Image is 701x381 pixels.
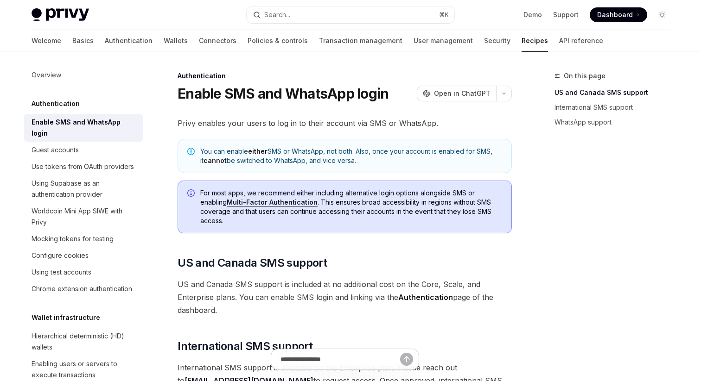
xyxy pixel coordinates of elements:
h1: Enable SMS and WhatsApp login [178,85,389,102]
a: Multi-Factor Authentication [227,198,318,206]
strong: either [248,147,268,155]
a: International SMS support [554,100,677,115]
a: Authentication [105,30,153,52]
a: Demo [523,10,542,19]
button: Search...⌘K [247,6,454,23]
span: US and Canada SMS support [178,256,327,270]
strong: Authentication [398,293,453,302]
strong: cannot [204,156,227,164]
div: Using test accounts [32,267,91,278]
a: Using Supabase as an authentication provider [24,175,143,203]
div: Overview [32,69,61,81]
span: US and Canada SMS support is included at no additional cost on the Core, Scale, and Enterprise pl... [178,278,512,317]
div: Authentication [178,71,512,81]
div: Search... [264,9,290,20]
span: For most apps, we recommend either including alternative login options alongside SMS or enabling ... [200,188,502,225]
a: API reference [559,30,603,52]
div: Guest accounts [32,144,79,156]
div: Enabling users or servers to execute transactions [32,358,137,381]
a: Worldcoin Mini App SIWE with Privy [24,203,143,231]
div: Chrome extension authentication [32,283,132,294]
a: Wallets [164,30,188,52]
svg: Note [187,148,195,155]
span: ⌘ K [439,11,449,19]
div: Enable SMS and WhatsApp login [32,117,137,139]
a: Welcome [32,30,61,52]
h5: Wallet infrastructure [32,312,100,323]
button: Toggle dark mode [655,7,669,22]
a: WhatsApp support [554,115,677,130]
div: Mocking tokens for testing [32,233,114,244]
div: Hierarchical deterministic (HD) wallets [32,331,137,353]
a: Recipes [522,30,548,52]
span: International SMS support [178,339,312,354]
div: Worldcoin Mini App SIWE with Privy [32,206,137,228]
a: US and Canada SMS support [554,85,677,100]
a: Dashboard [590,7,647,22]
div: Use tokens from OAuth providers [32,161,134,172]
a: Connectors [199,30,236,52]
a: Transaction management [319,30,402,52]
span: Privy enables your users to log in to their account via SMS or WhatsApp. [178,117,512,130]
span: Dashboard [597,10,633,19]
a: Using test accounts [24,264,143,281]
a: Basics [72,30,94,52]
a: Chrome extension authentication [24,281,143,297]
a: Security [484,30,510,52]
svg: Info [187,189,197,199]
div: Using Supabase as an authentication provider [32,178,137,200]
a: Overview [24,67,143,83]
a: Use tokens from OAuth providers [24,158,143,175]
h5: Authentication [32,98,80,109]
span: On this page [564,70,605,81]
a: Configure cookies [24,247,143,264]
span: Open in ChatGPT [434,89,491,98]
a: Policies & controls [248,30,308,52]
a: Mocking tokens for testing [24,231,143,247]
img: light logo [32,8,89,21]
a: Enable SMS and WhatsApp login [24,114,143,142]
div: Configure cookies [32,250,89,261]
a: User management [414,30,473,52]
a: Support [553,10,579,19]
a: Guest accounts [24,142,143,158]
a: Hierarchical deterministic (HD) wallets [24,328,143,356]
span: You can enable SMS or WhatsApp, not both. Also, once your account is enabled for SMS, it be switc... [200,147,502,165]
button: Send message [400,353,413,366]
button: Open in ChatGPT [417,86,496,101]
